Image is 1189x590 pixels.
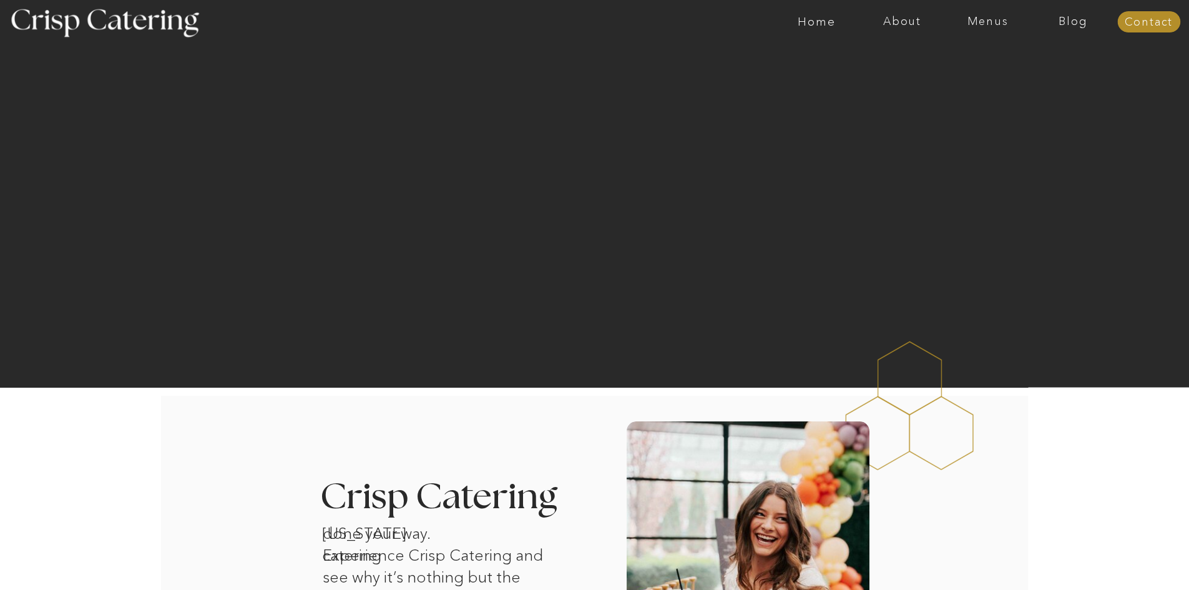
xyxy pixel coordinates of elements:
[1030,16,1116,28] a: Blog
[322,523,452,539] h1: [US_STATE] catering
[859,16,945,28] a: About
[945,16,1030,28] a: Menus
[320,479,589,516] h3: Crisp Catering
[1117,16,1180,29] a: Contact
[774,16,859,28] a: Home
[1064,528,1189,590] iframe: podium webchat widget bubble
